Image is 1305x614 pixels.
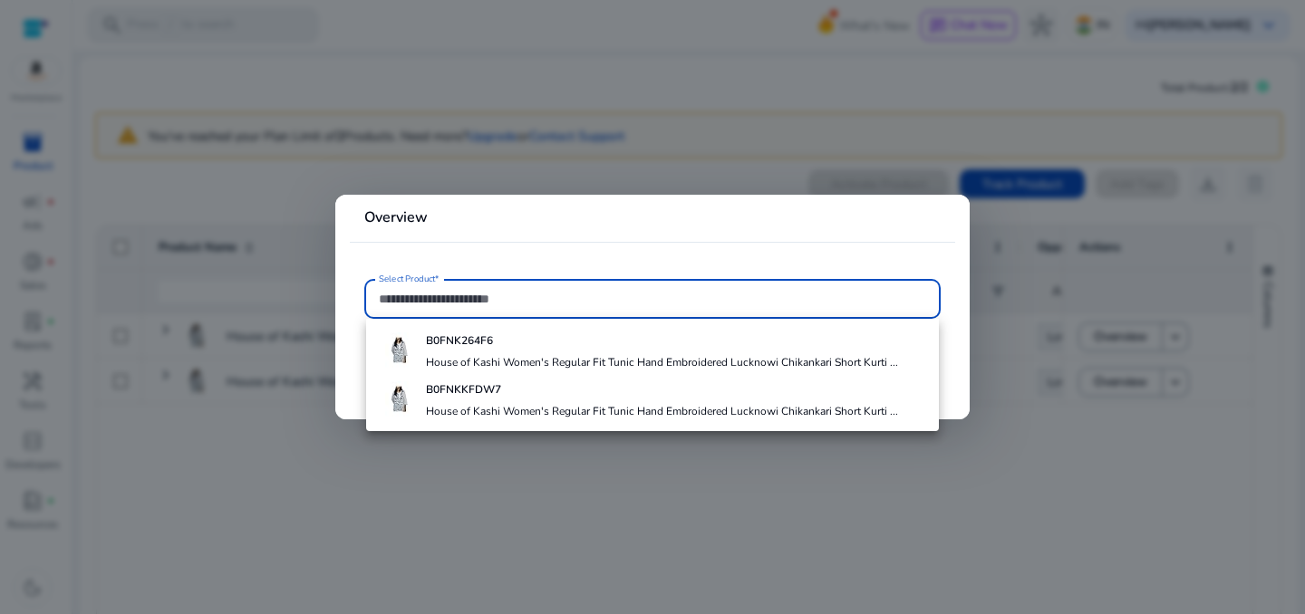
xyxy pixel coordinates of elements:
[426,333,493,348] b: B0FNK264F6
[381,381,417,417] img: 416V7x0bi3L._SX38_SY50_CR,0,0,38,50_.jpg
[379,273,440,285] mat-label: Select Product*
[426,355,898,369] h4: House of Kashi Women's Regular Fit Tunic Hand Embroidered Lucknowi Chikankari Short Kurti ...
[364,207,428,227] b: Overview
[426,404,898,418] h4: House of Kashi Women's Regular Fit Tunic Hand Embroidered Lucknowi Chikankari Short Kurti ...
[426,382,501,397] b: B0FNKKFDW7
[381,332,417,369] img: 416V7x0bi3L._SX38_SY50_CR,0,0,38,50_.jpg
